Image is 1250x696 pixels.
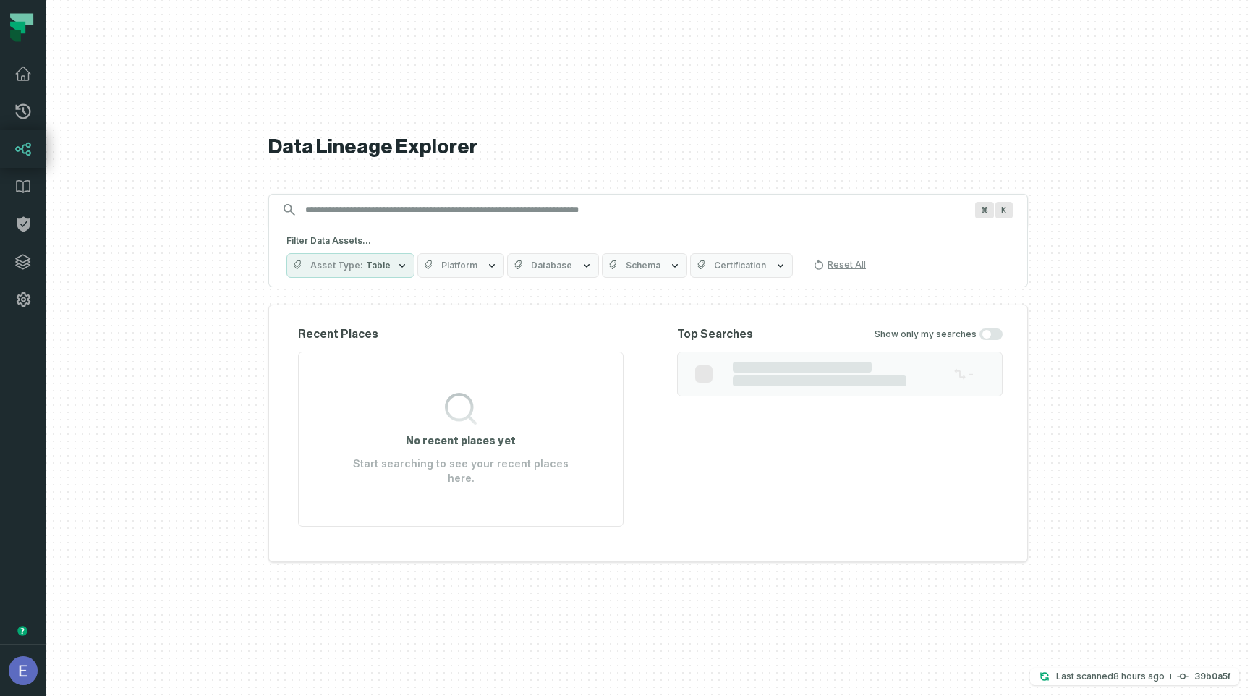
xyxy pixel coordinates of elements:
[1030,668,1239,685] button: Last scanned[DATE] 4:08:34 AM39b0a5f
[1113,671,1165,682] relative-time: Oct 15, 2025, 4:08 AM GMT+3
[16,624,29,637] div: Tooltip anchor
[995,202,1013,218] span: Press ⌘ + K to focus the search bar
[9,656,38,685] img: avatar of Elisheva Lapid
[268,135,1028,160] h1: Data Lineage Explorer
[1056,669,1165,684] p: Last scanned
[1194,672,1230,681] h4: 39b0a5f
[975,202,994,218] span: Press ⌘ + K to focus the search bar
